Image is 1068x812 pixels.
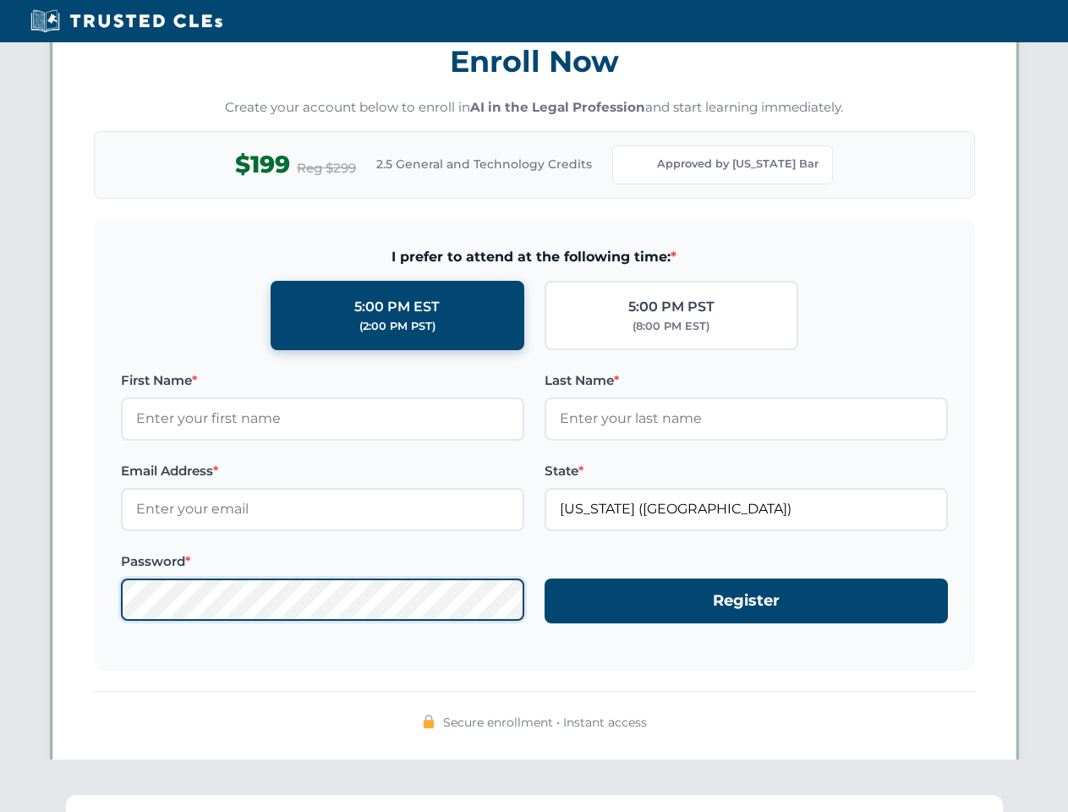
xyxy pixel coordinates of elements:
span: Approved by [US_STATE] Bar [657,156,819,173]
img: Florida Bar [627,153,650,177]
h3: Enroll Now [94,35,975,88]
strong: AI in the Legal Profession [470,99,645,115]
img: 🔒 [422,715,435,728]
input: Florida (FL) [545,488,948,530]
div: 5:00 PM PST [628,296,715,318]
span: I prefer to attend at the following time: [121,246,948,268]
label: Last Name [545,370,948,391]
label: First Name [121,370,524,391]
span: Reg $299 [297,158,356,178]
input: Enter your email [121,488,524,530]
label: Email Address [121,461,524,481]
button: Register [545,579,948,623]
div: 5:00 PM EST [354,296,440,318]
p: Create your account below to enroll in and start learning immediately. [94,98,975,118]
input: Enter your first name [121,398,524,440]
img: Trusted CLEs [25,8,227,34]
span: Secure enrollment • Instant access [443,713,647,732]
label: State [545,461,948,481]
div: (2:00 PM PST) [359,318,435,335]
div: (8:00 PM EST) [633,318,709,335]
span: 2.5 General and Technology Credits [376,155,592,173]
input: Enter your last name [545,398,948,440]
label: Password [121,551,524,572]
span: $199 [235,145,290,184]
